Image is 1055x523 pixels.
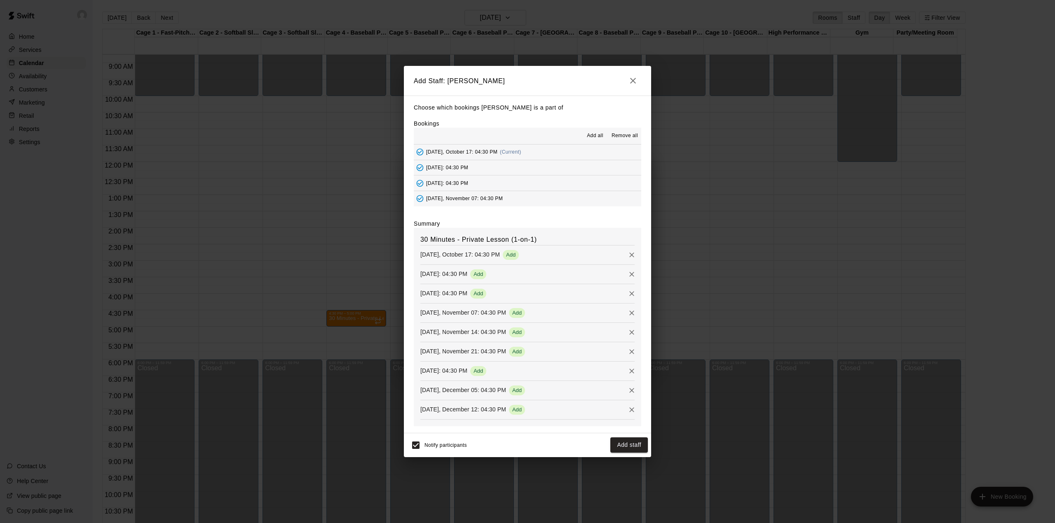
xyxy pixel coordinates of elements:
span: [DATE]: 04:30 PM [426,180,468,186]
span: [DATE], October 17: 04:30 PM [426,149,497,155]
span: Remove all [612,132,638,140]
p: [DATE], December 12: 04:30 PM [420,405,506,413]
p: [DATE]: 04:30 PM [420,367,467,375]
p: [DATE]: 04:30 PM [420,289,467,297]
button: Remove [626,287,638,300]
span: Add all [587,132,603,140]
p: [DATE], October 17: 04:30 PM [420,250,500,259]
button: Remove [626,365,638,377]
span: Add [503,252,519,258]
button: Added - Collect Payment [414,192,426,205]
span: Add [509,348,525,355]
p: [DATE]: 04:30 PM [420,270,467,278]
p: [DATE], November 14: 04:30 PM [420,328,506,336]
h2: Add Staff: [PERSON_NAME] [404,66,651,96]
span: Add [470,368,486,374]
p: [DATE], November 07: 04:30 PM [420,308,506,317]
button: Added - Collect Payment[DATE]: 04:30 PM [414,175,641,191]
p: [DATE], November 21: 04:30 PM [420,347,506,355]
span: [DATE]: 04:30 PM [426,164,468,170]
label: Bookings [414,120,439,127]
h6: 30 Minutes - Private Lesson (1-on-1) [420,234,635,245]
button: Added - Collect Payment [414,161,426,174]
span: [DATE], November 07: 04:30 PM [426,196,503,201]
button: Remove [626,307,638,319]
span: Add [470,271,486,277]
button: Remove [626,249,638,261]
span: (Current) [500,149,521,155]
button: Add all [582,129,608,142]
button: Added - Collect Payment[DATE]: 04:30 PM [414,160,641,175]
span: Add [470,290,486,297]
button: Remove [626,346,638,358]
button: Remove [626,268,638,280]
button: Added - Collect Payment [414,146,426,158]
p: [DATE], December 05: 04:30 PM [420,386,506,394]
span: Add [509,310,525,316]
button: Remove [626,384,638,397]
button: Added - Collect Payment[DATE], October 17: 04:30 PM(Current) [414,145,641,160]
span: Add [509,406,525,413]
p: Choose which bookings [PERSON_NAME] is a part of [414,103,641,113]
button: Remove [626,404,638,416]
button: Added - Collect Payment [414,177,426,189]
button: Add staff [610,437,648,453]
label: Summary [414,219,440,228]
span: Notify participants [424,442,467,448]
button: Remove [626,326,638,339]
button: Remove all [608,129,641,142]
span: Add [509,387,525,393]
button: Added - Collect Payment[DATE], November 07: 04:30 PM [414,191,641,206]
span: Add [509,329,525,335]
